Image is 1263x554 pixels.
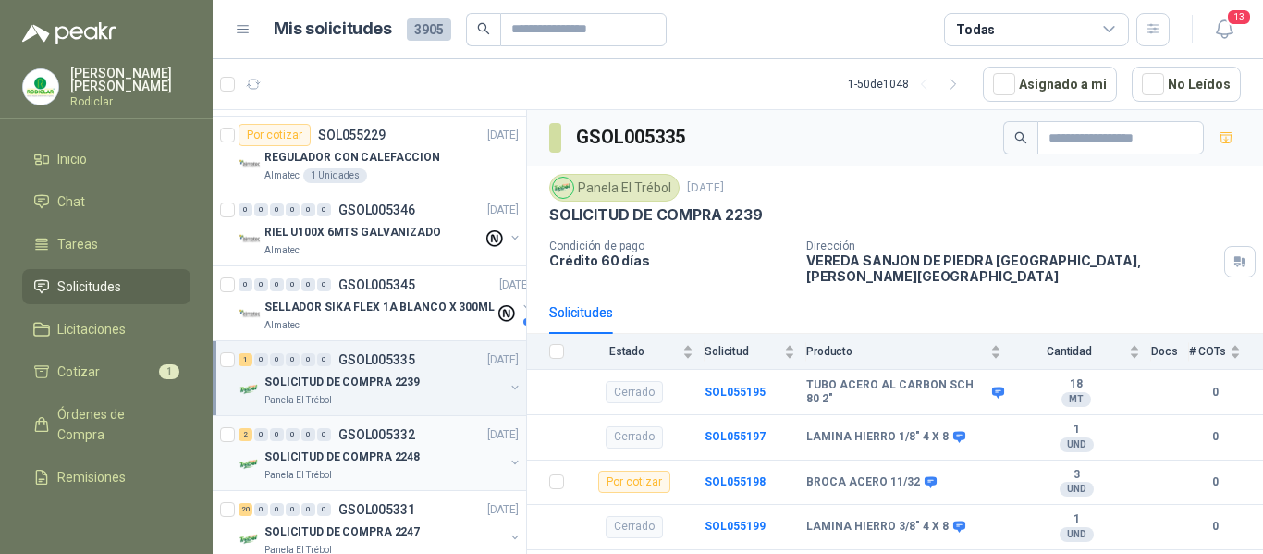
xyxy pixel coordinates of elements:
[57,467,126,487] span: Remisiones
[22,269,190,304] a: Solicitudes
[254,278,268,291] div: 0
[301,428,315,441] div: 0
[1189,428,1241,446] b: 0
[159,364,179,379] span: 1
[264,299,495,316] p: SELLADOR SIKA FLEX 1A BLANCO X 300ML
[487,351,519,369] p: [DATE]
[549,205,763,225] p: SOLICITUD DE COMPRA 2239
[264,243,300,258] p: Almatec
[1060,527,1094,542] div: UND
[487,426,519,444] p: [DATE]
[270,503,284,516] div: 0
[264,224,441,241] p: RIEL U100X 6MTS GALVANIZADO
[705,345,780,358] span: Solicitud
[57,191,85,212] span: Chat
[254,203,268,216] div: 0
[575,345,679,358] span: Estado
[57,319,126,339] span: Licitaciones
[806,475,920,490] b: BROCA ACERO 11/32
[239,349,522,408] a: 1 0 0 0 0 0 GSOL005335[DATE] Company LogoSOLICITUD DE COMPRA 2239Panela El Trébol
[57,234,98,254] span: Tareas
[239,154,261,176] img: Company Logo
[264,393,332,408] p: Panela El Trébol
[22,354,190,389] a: Cotizar1
[1226,8,1252,26] span: 13
[239,228,261,251] img: Company Logo
[1189,345,1226,358] span: # COTs
[239,303,261,326] img: Company Logo
[22,312,190,347] a: Licitaciones
[57,404,173,445] span: Órdenes de Compra
[239,278,252,291] div: 0
[705,430,766,443] a: SOL055197
[57,362,100,382] span: Cotizar
[286,278,300,291] div: 0
[254,503,268,516] div: 0
[1189,334,1263,370] th: # COTs
[606,426,663,449] div: Cerrado
[705,334,806,370] th: Solicitud
[598,471,670,493] div: Por cotizar
[338,203,415,216] p: GSOL005346
[254,428,268,441] div: 0
[264,449,420,466] p: SOLICITUD DE COMPRA 2248
[270,203,284,216] div: 0
[22,460,190,495] a: Remisiones
[239,453,261,475] img: Company Logo
[317,503,331,516] div: 0
[286,428,300,441] div: 0
[1012,377,1140,392] b: 18
[239,124,311,146] div: Por cotizar
[239,503,252,516] div: 20
[1189,384,1241,401] b: 0
[301,353,315,366] div: 0
[270,428,284,441] div: 0
[806,430,949,445] b: LAMINA HIERRO 1/8" 4 X 8
[338,428,415,441] p: GSOL005332
[57,277,121,297] span: Solicitudes
[806,252,1217,284] p: VEREDA SANJON DE PIEDRA [GEOGRAPHIC_DATA] , [PERSON_NAME][GEOGRAPHIC_DATA]
[477,22,490,35] span: search
[407,18,451,41] span: 3905
[705,386,766,399] a: SOL055195
[806,334,1012,370] th: Producto
[264,374,420,391] p: SOLICITUD DE COMPRA 2239
[487,127,519,144] p: [DATE]
[317,278,331,291] div: 0
[338,503,415,516] p: GSOL005331
[239,353,252,366] div: 1
[1012,512,1140,527] b: 1
[1189,474,1241,491] b: 0
[1012,468,1140,483] b: 3
[301,278,315,291] div: 0
[239,199,522,258] a: 0 0 0 0 0 0 GSOL005346[DATE] Company LogoRIEL U100X 6MTS GALVANIZADOAlmatec
[23,69,58,105] img: Company Logo
[1012,334,1151,370] th: Cantidad
[239,528,261,550] img: Company Logo
[57,149,87,169] span: Inicio
[239,203,252,216] div: 0
[806,345,987,358] span: Producto
[264,318,300,333] p: Almatec
[254,353,268,366] div: 0
[301,203,315,216] div: 0
[806,378,987,407] b: TUBO ACERO AL CARBON SCH 80 2"
[487,202,519,219] p: [DATE]
[1060,482,1094,497] div: UND
[264,523,420,541] p: SOLICITUD DE COMPRA 2247
[575,334,705,370] th: Estado
[274,16,392,43] h1: Mis solicitudes
[22,227,190,262] a: Tareas
[576,123,688,152] h3: GSOL005335
[286,503,300,516] div: 0
[317,428,331,441] div: 0
[264,149,440,166] p: REGULADOR CON CALEFACCION
[549,240,791,252] p: Condición de pago
[606,516,663,538] div: Cerrado
[1014,131,1027,144] span: search
[22,184,190,219] a: Chat
[1012,345,1125,358] span: Cantidad
[338,278,415,291] p: GSOL005345
[270,353,284,366] div: 0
